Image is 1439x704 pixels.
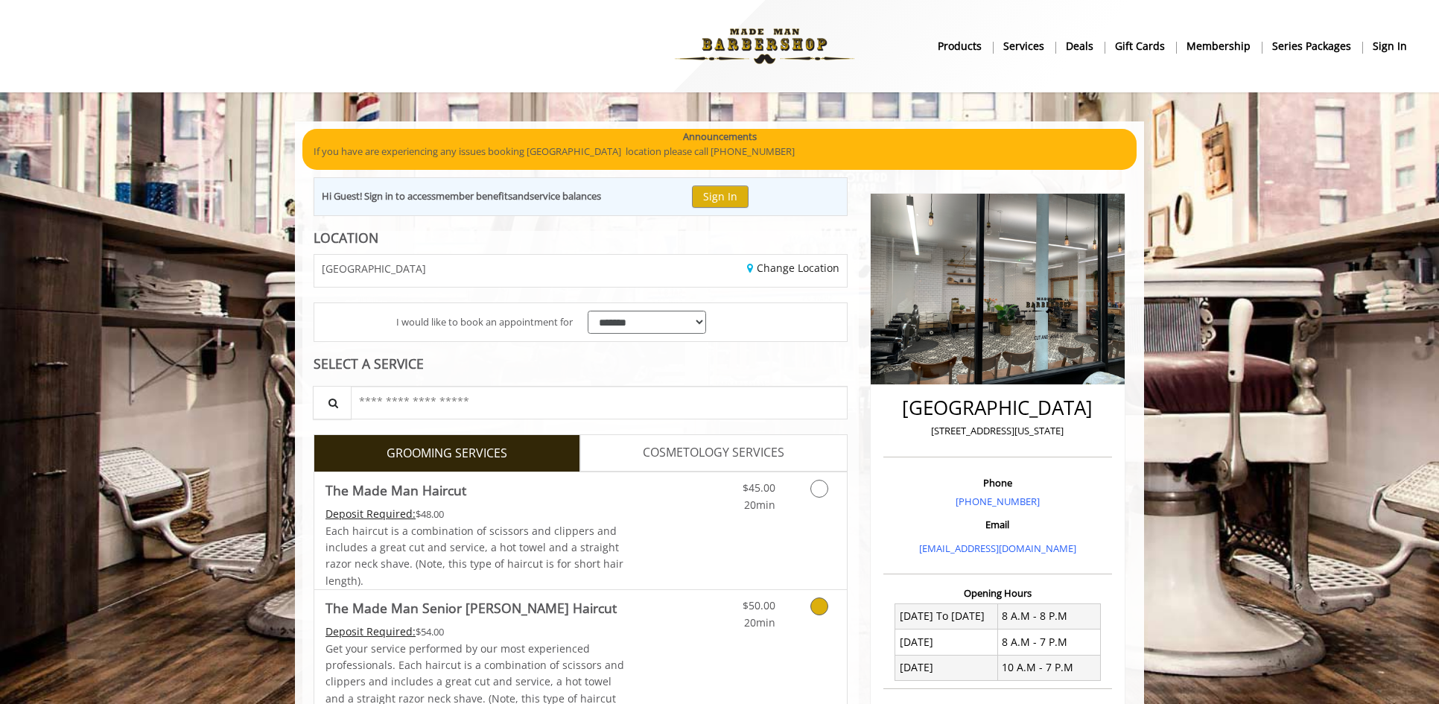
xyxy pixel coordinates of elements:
a: Series packagesSeries packages [1262,35,1362,57]
p: [STREET_ADDRESS][US_STATE] [887,423,1108,439]
td: [DATE] To [DATE] [895,603,998,629]
div: $54.00 [325,624,625,640]
span: [GEOGRAPHIC_DATA] [322,263,426,274]
b: The Made Man Senior [PERSON_NAME] Haircut [325,597,617,618]
b: Membership [1187,38,1251,54]
span: I would like to book an appointment for [396,314,573,330]
img: Made Man Barbershop logo [662,5,867,87]
b: products [938,38,982,54]
p: If you have are experiencing any issues booking [GEOGRAPHIC_DATA] location please call [PHONE_NUM... [314,144,1125,159]
span: COSMETOLOGY SERVICES [643,443,784,463]
button: Sign In [692,185,749,207]
span: $45.00 [743,481,775,495]
b: Services [1003,38,1044,54]
span: $50.00 [743,598,775,612]
td: 10 A.M - 7 P.M [997,655,1100,680]
b: The Made Man Haircut [325,480,466,501]
span: 20min [744,615,775,630]
a: MembershipMembership [1176,35,1262,57]
td: 8 A.M - 8 P.M [997,603,1100,629]
b: service balances [530,189,601,203]
h3: Phone [887,478,1108,488]
b: Deals [1066,38,1093,54]
span: This service needs some Advance to be paid before we block your appointment [325,507,416,521]
b: Announcements [683,129,757,145]
span: 20min [744,498,775,512]
a: [PHONE_NUMBER] [956,495,1040,508]
a: [EMAIL_ADDRESS][DOMAIN_NAME] [919,542,1076,555]
td: [DATE] [895,630,998,655]
td: [DATE] [895,655,998,680]
a: ServicesServices [993,35,1055,57]
a: Gift cardsgift cards [1105,35,1176,57]
h3: Email [887,519,1108,530]
b: sign in [1373,38,1407,54]
button: Service Search [313,386,352,419]
h3: Opening Hours [883,588,1112,598]
b: member benefits [436,189,512,203]
td: 8 A.M - 7 P.M [997,630,1100,655]
span: This service needs some Advance to be paid before we block your appointment [325,624,416,638]
div: $48.00 [325,506,625,522]
a: Productsproducts [927,35,993,57]
div: Hi Guest! Sign in to access and [322,188,601,204]
b: gift cards [1115,38,1165,54]
b: LOCATION [314,229,378,247]
a: Change Location [747,261,839,275]
b: Series packages [1272,38,1351,54]
a: sign insign in [1362,35,1417,57]
div: SELECT A SERVICE [314,357,848,371]
span: GROOMING SERVICES [387,444,507,463]
span: Each haircut is a combination of scissors and clippers and includes a great cut and service, a ho... [325,524,623,588]
h2: [GEOGRAPHIC_DATA] [887,397,1108,419]
a: DealsDeals [1055,35,1105,57]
